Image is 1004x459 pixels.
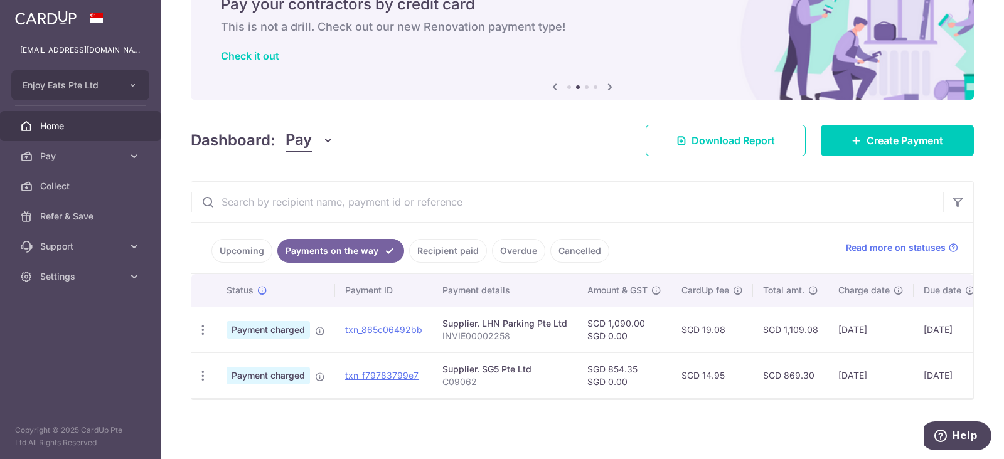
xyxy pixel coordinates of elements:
[587,284,648,297] span: Amount & GST
[924,284,961,297] span: Due date
[914,307,985,352] td: [DATE]
[277,239,404,263] a: Payments on the way
[577,352,671,398] td: SGD 854.35 SGD 0.00
[221,50,279,62] a: Check it out
[646,125,806,156] a: Download Report
[846,241,946,254] span: Read more on statuses
[442,330,567,342] p: INVIE00002258
[191,182,943,222] input: Search by recipient name, payment id or reference
[40,270,123,283] span: Settings
[828,352,914,398] td: [DATE]
[345,370,419,381] a: txn_f79783799e7
[577,307,671,352] td: SGD 1,090.00 SGD 0.00
[211,239,272,263] a: Upcoming
[432,274,577,307] th: Payment details
[227,367,310,384] span: Payment charged
[40,180,123,193] span: Collect
[550,239,609,263] a: Cancelled
[221,19,944,34] h6: This is not a drill. Check out our new Renovation payment type!
[23,79,115,92] span: Enjoy Eats Pte Ltd
[492,239,545,263] a: Overdue
[40,150,123,162] span: Pay
[286,129,312,152] span: Pay
[409,239,487,263] a: Recipient paid
[335,274,432,307] th: Payment ID
[286,129,334,152] button: Pay
[40,120,123,132] span: Home
[227,284,254,297] span: Status
[828,307,914,352] td: [DATE]
[40,240,123,253] span: Support
[753,307,828,352] td: SGD 1,109.08
[838,284,890,297] span: Charge date
[671,307,753,352] td: SGD 19.08
[191,129,275,152] h4: Dashboard:
[442,376,567,388] p: C09062
[846,241,958,254] a: Read more on statuses
[227,321,310,339] span: Payment charged
[924,421,991,453] iframe: Opens a widget where you can find more information
[753,352,828,398] td: SGD 869.30
[821,125,974,156] a: Create Payment
[763,284,804,297] span: Total amt.
[11,70,149,100] button: Enjoy Eats Pte Ltd
[671,352,753,398] td: SGD 14.95
[681,284,729,297] span: CardUp fee
[20,44,141,56] p: [EMAIL_ADDRESS][DOMAIN_NAME]
[692,133,775,148] span: Download Report
[867,133,943,148] span: Create Payment
[40,210,123,223] span: Refer & Save
[345,324,422,335] a: txn_865c06492bb
[914,352,985,398] td: [DATE]
[442,317,567,330] div: Supplier. LHN Parking Pte Ltd
[15,10,77,25] img: CardUp
[442,363,567,376] div: Supplier. SG5 Pte Ltd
